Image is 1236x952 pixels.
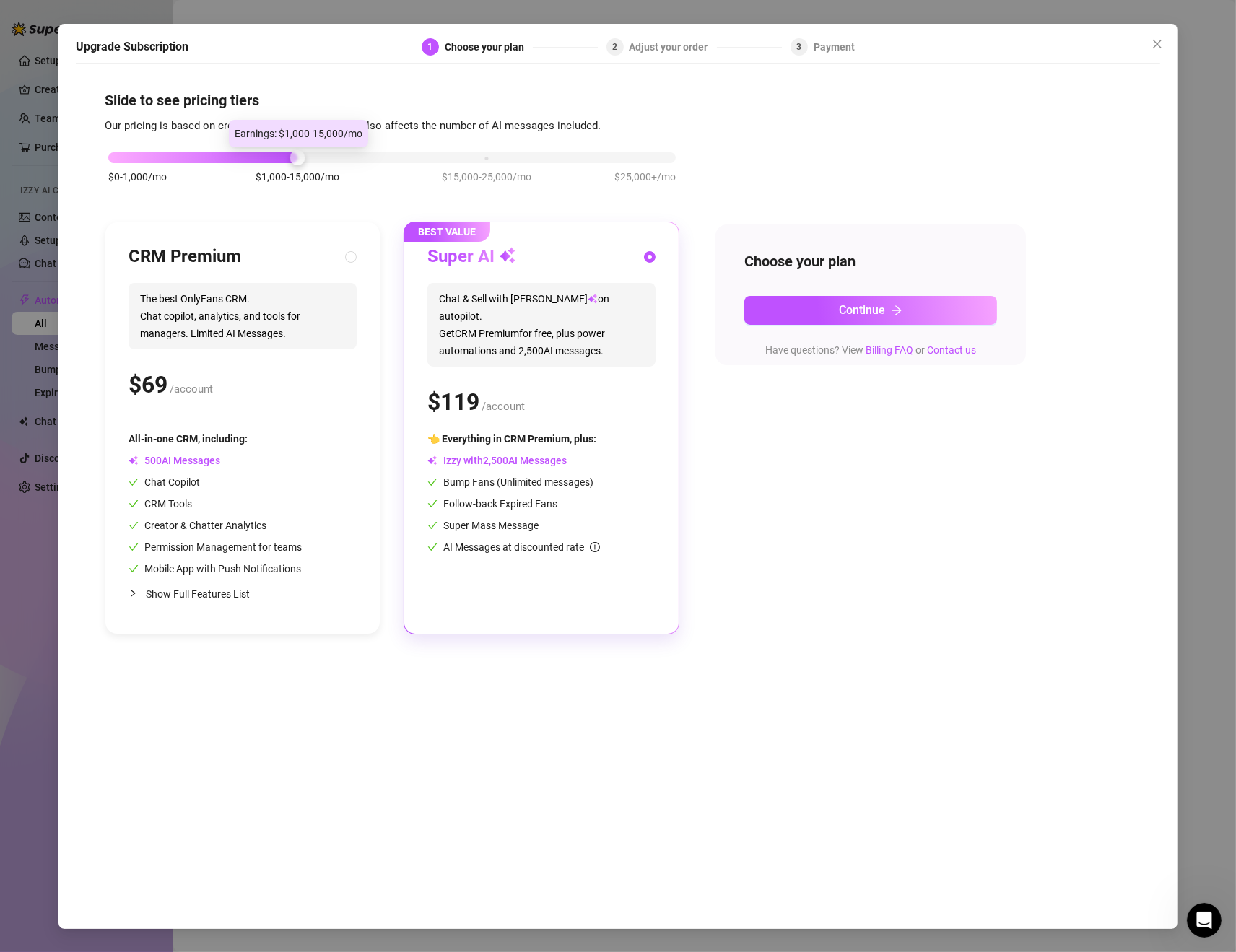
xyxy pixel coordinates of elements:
span: $1,000-15,000/mo [256,169,339,185]
span: close [1152,38,1163,50]
span: Have questions? View or [765,344,976,356]
span: check [129,542,139,552]
a: Contact us [927,344,976,356]
span: Our pricing is based on creator's monthly earnings. It also affects the number of AI messages inc... [105,119,601,132]
button: Close [1146,32,1169,56]
span: check [129,499,139,509]
span: All-in-one CRM, including: [129,433,248,445]
h3: CRM Premium [129,245,241,268]
span: AI Messages at discounted rate [443,541,600,553]
span: $0-1,000/mo [108,169,167,185]
span: /account [482,400,525,413]
span: The best OnlyFans CRM. Chat copilot, analytics, and tools for managers. Limited AI Messages. [129,283,357,349]
button: Continuearrow-right [744,296,997,325]
div: Payment [814,38,855,56]
span: Bump Fans (Unlimited messages) [427,476,593,488]
span: info-circle [590,542,600,552]
h4: Slide to see pricing tiers [105,90,1131,110]
span: CRM Tools [129,498,192,510]
span: Mobile App with Push Notifications [129,563,301,575]
span: Follow-back Expired Fans [427,498,557,510]
span: 3 [797,42,802,52]
span: $25,000+/mo [614,169,676,185]
span: 👈 Everything in CRM Premium, plus: [427,433,596,445]
span: /account [170,383,213,396]
span: $ [427,388,479,416]
span: check [427,520,438,530]
span: check [129,520,139,530]
span: Chat & Sell with [PERSON_NAME] on autopilot. Get CRM Premium for free, plus power automations and... [427,283,656,367]
span: arrow-right [891,305,902,316]
span: Permission Management for teams [129,541,302,553]
div: Earnings: $1,000-15,000/mo [229,120,368,147]
span: Creator & Chatter Analytics [129,520,266,531]
h3: Super AI [427,245,516,268]
div: Show Full Features List [129,577,357,611]
div: Choose your plan [445,38,533,56]
span: check [427,542,438,552]
span: AI Messages [129,455,220,466]
span: check [129,564,139,574]
iframe: Intercom live chat [1187,903,1222,938]
span: Continue [839,303,885,317]
div: Adjust your order [630,38,717,56]
span: BEST VALUE [404,222,490,242]
span: $ [129,371,167,398]
span: $15,000-25,000/mo [442,169,531,185]
span: collapsed [129,589,137,598]
span: 2 [612,42,617,52]
h4: Choose your plan [744,251,997,271]
span: Super Mass Message [427,520,539,531]
span: Izzy with AI Messages [427,455,567,466]
span: 1 [428,42,433,52]
h5: Upgrade Subscription [76,38,188,56]
span: check [427,499,438,509]
span: Close [1146,38,1169,50]
a: Billing FAQ [866,344,913,356]
span: Chat Copilot [129,476,200,488]
span: check [129,477,139,487]
span: check [427,477,438,487]
span: Show Full Features List [146,588,250,600]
